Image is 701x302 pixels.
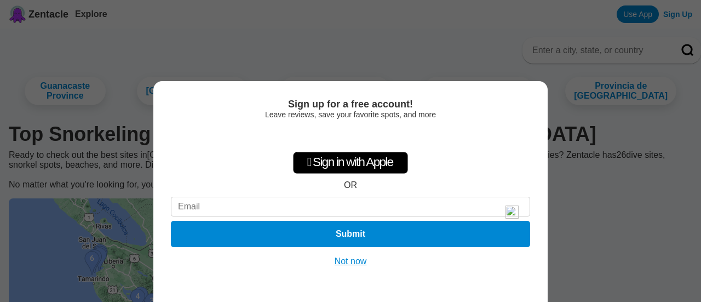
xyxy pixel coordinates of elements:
div: OR [344,180,357,190]
div: Sign up for a free account! [171,99,530,110]
div: Leave reviews, save your favorite spots, and more [171,110,530,119]
button: Submit [171,221,530,247]
input: Email [171,197,530,216]
img: npw-badge-icon-locked.svg [505,206,519,219]
button: Not now [331,256,370,267]
iframe: Sign in with Google Button [295,124,406,149]
div: Sign in with Apple [293,152,408,174]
